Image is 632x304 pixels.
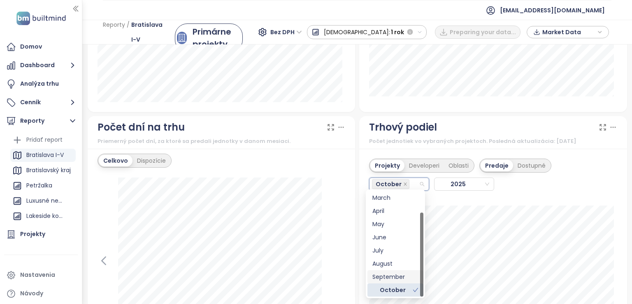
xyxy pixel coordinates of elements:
div: March [367,191,423,204]
div: Počet jednotiek vo vybraných projektoch. Posledná aktualizácia: [DATE] [369,137,617,145]
div: Návody [20,288,43,299]
div: Luxusné nehnuteľnosti [26,196,65,206]
div: Lakeside konkurencia [10,210,76,223]
span: Bez DPH [270,26,302,38]
img: logo [14,10,68,27]
div: October [372,285,413,295]
span: October [372,179,409,189]
span: Market Data [542,26,595,38]
div: Analýza trhu [20,79,59,89]
div: Počet dní na trhu [98,119,185,135]
div: September [372,272,418,281]
button: Preparing your data... [435,26,520,39]
span: Preparing your data... [450,28,516,37]
div: Bratislavský kraj [10,164,76,177]
span: check [413,287,418,293]
a: primary [175,23,243,52]
a: Projekty [4,226,78,243]
div: Celkovo [99,155,132,166]
div: Oblasti [444,160,473,171]
div: Projekty [20,229,45,239]
div: Bratislavský kraj [26,165,71,175]
span: close [403,182,407,186]
div: August [367,257,423,270]
div: Bratislava I-V [26,150,64,160]
div: May [367,217,423,231]
span: [DEMOGRAPHIC_DATA]: [324,25,390,40]
button: Reporty [4,113,78,129]
div: July [372,246,418,255]
button: Cenník [4,94,78,111]
span: Bratislava I-V [131,17,163,47]
span: / [127,17,130,47]
div: Trhový podiel [369,119,437,135]
div: Petržalka [10,179,76,192]
a: Domov [4,39,78,55]
div: Domov [20,42,42,52]
div: June [367,231,423,244]
span: October [376,180,402,189]
div: Projekty [370,160,404,171]
span: 2025 [437,178,486,190]
div: Priemerný počet dní, za ktoré sa predali jednotky v danom mesiaci. [98,137,346,145]
div: Developeri [404,160,444,171]
div: Dostupné [513,160,550,171]
div: Predaje [481,160,513,171]
div: Bratislava I-V [10,149,76,162]
div: button [531,26,604,38]
button: [DEMOGRAPHIC_DATA]:1 rok [307,25,427,39]
span: Reporty [103,17,125,47]
div: Nastavenia [20,270,55,280]
a: Návody [4,285,78,302]
div: April [372,206,418,215]
span: 1 rok [391,25,404,40]
div: Pridať report [10,133,76,147]
div: July [367,244,423,257]
div: Primárne projekty [193,26,235,50]
div: Lakeside konkurencia [26,211,65,221]
span: [EMAIL_ADDRESS][DOMAIN_NAME] [500,0,605,20]
div: Luxusné nehnuteľnosti [10,194,76,208]
div: June [372,233,418,242]
div: May [372,220,418,229]
div: Petržalka [26,180,52,191]
div: Dispozície [132,155,170,166]
div: October [367,283,423,297]
div: September [367,270,423,283]
div: March [372,193,418,202]
button: Dashboard [4,57,78,74]
div: Pridať report [26,135,63,145]
a: Analýza trhu [4,76,78,92]
div: August [372,259,418,268]
a: Nastavenia [4,267,78,283]
div: April [367,204,423,217]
